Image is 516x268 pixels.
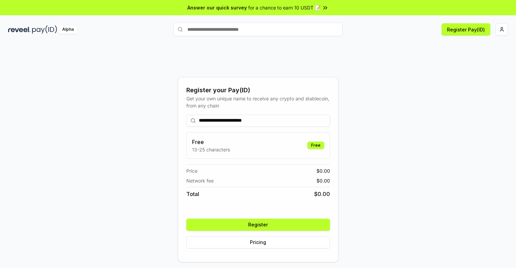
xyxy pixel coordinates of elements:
[186,177,214,184] span: Network fee
[442,23,490,35] button: Register Pay(ID)
[316,167,330,174] span: $ 0.00
[58,25,77,34] div: Alpha
[186,95,330,109] div: Get your own unique name to receive any crypto and stablecoin, from any chain
[192,146,230,153] p: 13-25 characters
[186,86,330,95] div: Register your Pay(ID)
[186,190,199,198] span: Total
[186,167,197,174] span: Price
[186,236,330,248] button: Pricing
[307,142,324,149] div: Free
[314,190,330,198] span: $ 0.00
[32,25,57,34] img: pay_id
[186,219,330,231] button: Register
[192,138,230,146] h3: Free
[248,4,321,11] span: for a chance to earn 10 USDT 📝
[187,4,247,11] span: Answer our quick survey
[8,25,31,34] img: reveel_dark
[316,177,330,184] span: $ 0.00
